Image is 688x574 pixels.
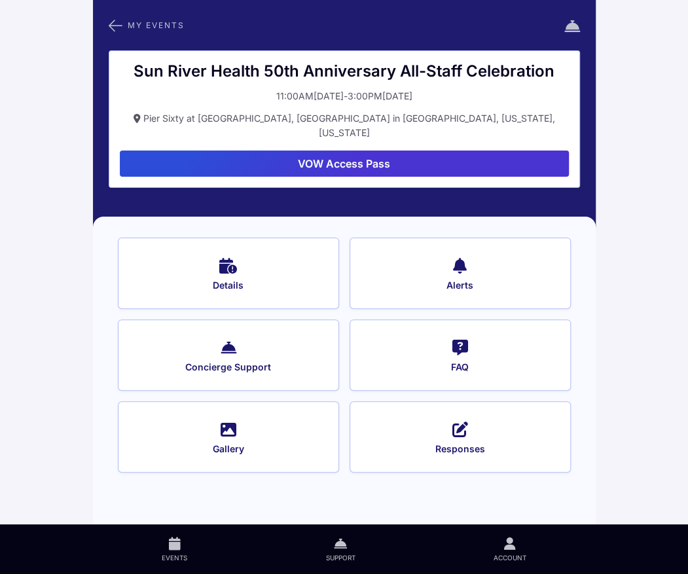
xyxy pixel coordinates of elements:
[109,17,185,34] button: My Events
[118,401,339,473] button: Gallery
[276,89,344,103] div: 11:00AM[DATE]
[350,319,571,391] button: FAQ
[136,279,321,291] span: Details
[120,89,569,103] button: 11:00AM[DATE]-3:00PM[DATE]
[350,238,571,309] button: Alerts
[128,22,185,29] span: My Events
[367,443,553,455] span: Responses
[257,524,424,574] a: Support
[348,89,412,103] div: 3:00PM[DATE]
[367,279,553,291] span: Alerts
[93,524,257,574] a: Events
[350,401,571,473] button: Responses
[424,524,595,574] a: Account
[494,553,526,562] span: Account
[143,113,555,138] span: Pier Sixty at [GEOGRAPHIC_DATA], [GEOGRAPHIC_DATA] in [GEOGRAPHIC_DATA], [US_STATE], [US_STATE]
[120,62,569,81] div: Sun River Health 50th Anniversary All-Staff Celebration
[118,319,339,391] button: Concierge Support
[136,361,321,373] span: Concierge Support
[162,553,187,562] span: Events
[120,111,569,140] button: Pier Sixty at [GEOGRAPHIC_DATA], [GEOGRAPHIC_DATA] in [GEOGRAPHIC_DATA], [US_STATE], [US_STATE]
[118,238,339,309] button: Details
[325,553,355,562] span: Support
[120,151,569,177] button: VOW Access Pass
[136,443,321,455] span: Gallery
[367,361,553,373] span: FAQ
